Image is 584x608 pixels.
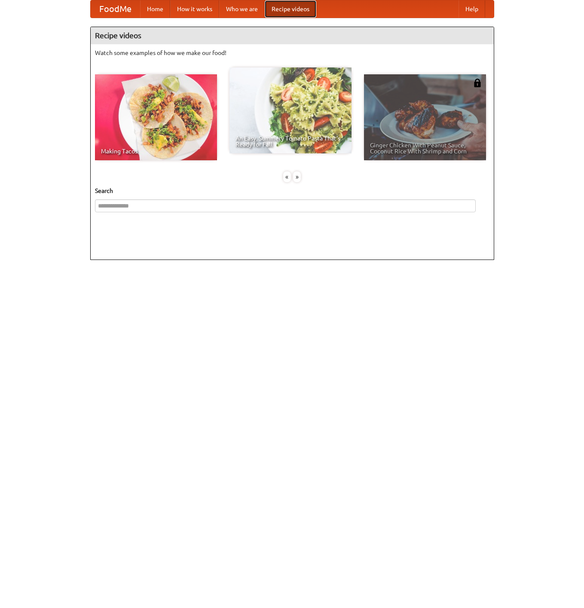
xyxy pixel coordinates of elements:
span: Making Tacos [101,148,211,154]
a: An Easy, Summery Tomato Pasta That's Ready for Fall [229,67,352,153]
a: FoodMe [91,0,140,18]
a: Making Tacos [95,74,217,160]
a: Who we are [219,0,265,18]
span: An Easy, Summery Tomato Pasta That's Ready for Fall [235,135,346,147]
a: Help [459,0,485,18]
a: Home [140,0,170,18]
div: » [293,171,301,182]
a: Recipe videos [265,0,316,18]
h4: Recipe videos [91,27,494,44]
a: How it works [170,0,219,18]
img: 483408.png [473,79,482,87]
p: Watch some examples of how we make our food! [95,49,489,57]
h5: Search [95,186,489,195]
div: « [283,171,291,182]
